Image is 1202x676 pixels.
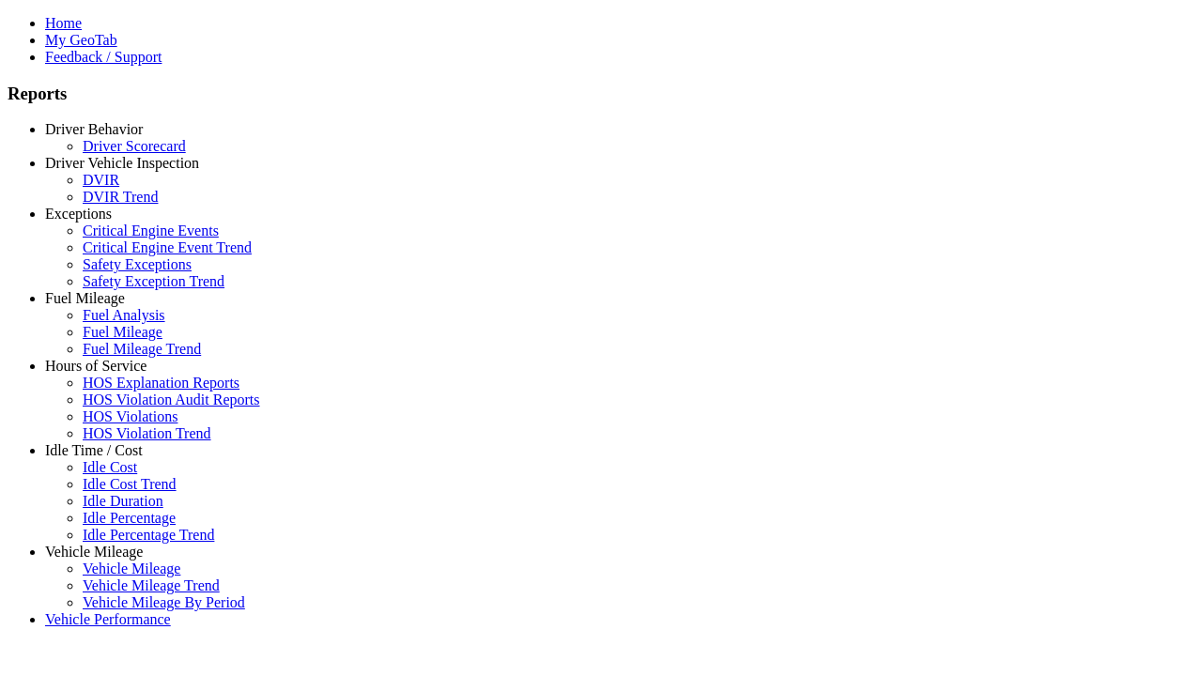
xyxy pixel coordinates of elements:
a: Critical Engine Events [83,223,219,238]
a: HOS Violation Trend [83,425,211,441]
a: Idle Cost [83,459,137,475]
a: Idle Duration [83,493,163,509]
a: Driver Vehicle Inspection [45,155,199,171]
a: Vehicle Mileage Trend [83,577,220,593]
a: DVIR Trend [83,189,158,205]
a: HOS Violations [83,408,177,424]
a: Critical Engine Event Trend [83,239,252,255]
a: Hours of Service [45,358,146,374]
a: Vehicle Mileage By Period [83,594,245,610]
a: Idle Cost Trend [83,476,177,492]
a: Driver Scorecard [83,138,186,154]
a: Safety Exception Trend [83,273,224,289]
a: Vehicle Mileage [83,561,180,576]
a: DVIR [83,172,119,188]
a: Home [45,15,82,31]
a: Fuel Mileage [45,290,125,306]
h3: Reports [8,84,1194,104]
a: Vehicle Performance [45,611,171,627]
a: HOS Violation Audit Reports [83,392,260,407]
a: Vehicle Mileage [45,544,143,560]
a: Fuel Mileage Trend [83,341,201,357]
a: Idle Percentage [83,510,176,526]
a: Fuel Mileage [83,324,162,340]
a: Idle Percentage Trend [83,527,214,543]
a: Idle Time / Cost [45,442,143,458]
a: Feedback / Support [45,49,162,65]
a: Driver Behavior [45,121,143,137]
a: Exceptions [45,206,112,222]
a: Safety Exceptions [83,256,192,272]
a: My GeoTab [45,32,117,48]
a: HOS Explanation Reports [83,375,239,391]
a: Fuel Analysis [83,307,165,323]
